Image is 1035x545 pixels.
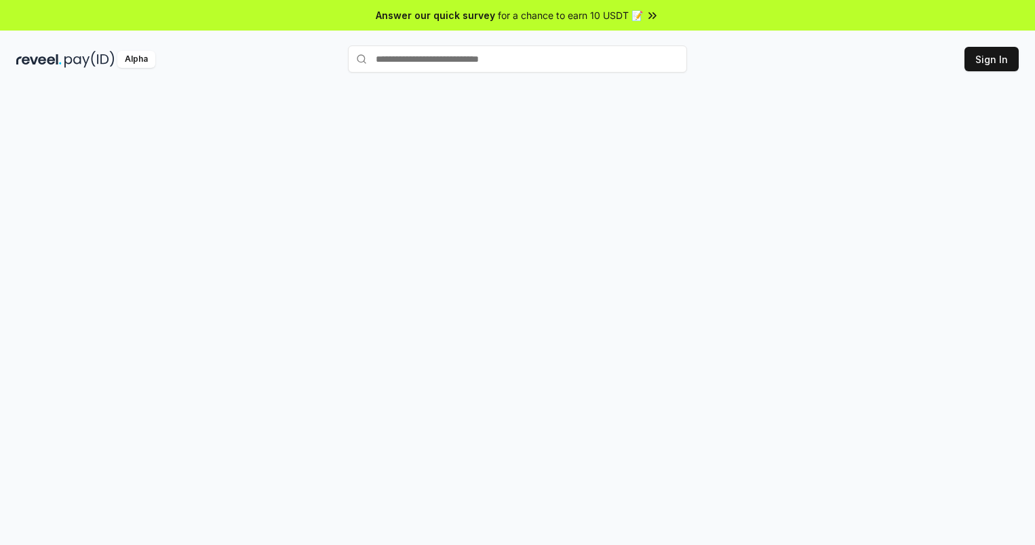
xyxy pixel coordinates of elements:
span: for a chance to earn 10 USDT 📝 [498,8,643,22]
img: reveel_dark [16,51,62,68]
div: Alpha [117,51,155,68]
span: Answer our quick survey [376,8,495,22]
img: pay_id [64,51,115,68]
button: Sign In [964,47,1019,71]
